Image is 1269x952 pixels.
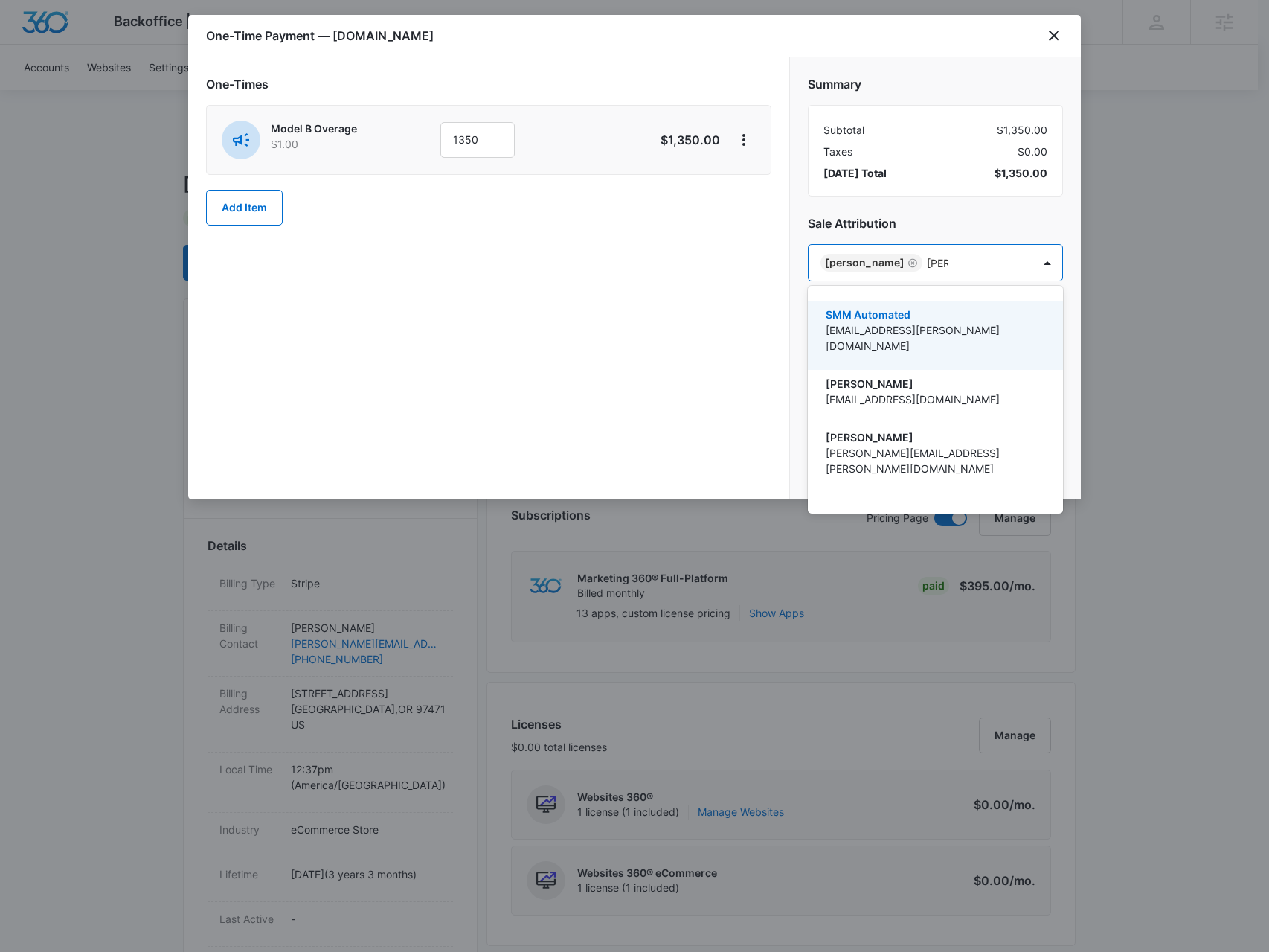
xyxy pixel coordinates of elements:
p: [PERSON_NAME] [826,429,1042,445]
p: [EMAIL_ADDRESS][PERSON_NAME][DOMAIN_NAME] [826,322,1042,354]
p: [PERSON_NAME] [826,376,1042,392]
p: [PERSON_NAME][EMAIL_ADDRESS][PERSON_NAME][DOMAIN_NAME] [826,445,1042,476]
p: SMM Automated [826,307,1042,322]
p: [EMAIL_ADDRESS][DOMAIN_NAME] [826,392,1042,407]
p: [PERSON_NAME] Director [826,499,1042,514]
